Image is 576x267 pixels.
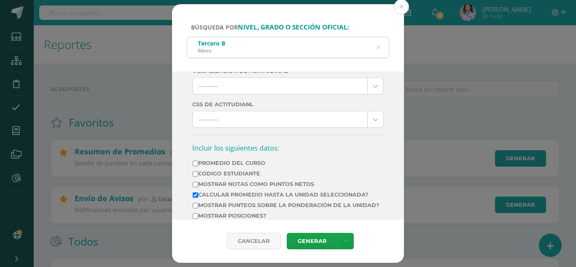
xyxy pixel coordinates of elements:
[287,233,337,249] a: Generar
[193,160,380,166] label: Promedio del Curso
[199,78,361,94] span: ---------
[193,161,198,166] input: Promedio del Curso
[198,39,225,47] div: Tercero B
[193,192,198,198] input: Calcular promedio hasta la unidad seleccionada?
[193,191,380,198] label: Calcular promedio hasta la unidad seleccionada?
[193,203,198,208] input: Mostrar punteos sobre la ponderación de la unidad?
[192,143,384,153] h3: Incluir los siguientes datos:
[199,111,361,127] span: ---------
[193,171,198,177] input: Codigo Estudiante
[193,78,383,94] a: ---------
[191,23,349,31] span: Búsqueda por
[238,23,349,32] strong: nivel, grado o sección oficial:
[193,213,198,219] input: Mostrar posiciones?
[193,213,380,219] label: Mostrar posiciones?
[198,47,225,54] div: Básico
[193,181,380,187] label: Mostrar Notas Como Puntos Netos
[187,37,389,58] input: ej. Primero primaria, etc.
[193,111,383,127] a: ---------
[227,233,281,249] div: Cancelar
[193,182,198,187] input: Mostrar Notas Como Puntos Netos
[192,101,384,108] label: CSS de Actitudianl
[193,170,380,177] label: Codigo Estudiante
[193,202,380,208] label: Mostrar punteos sobre la ponderación de la unidad?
